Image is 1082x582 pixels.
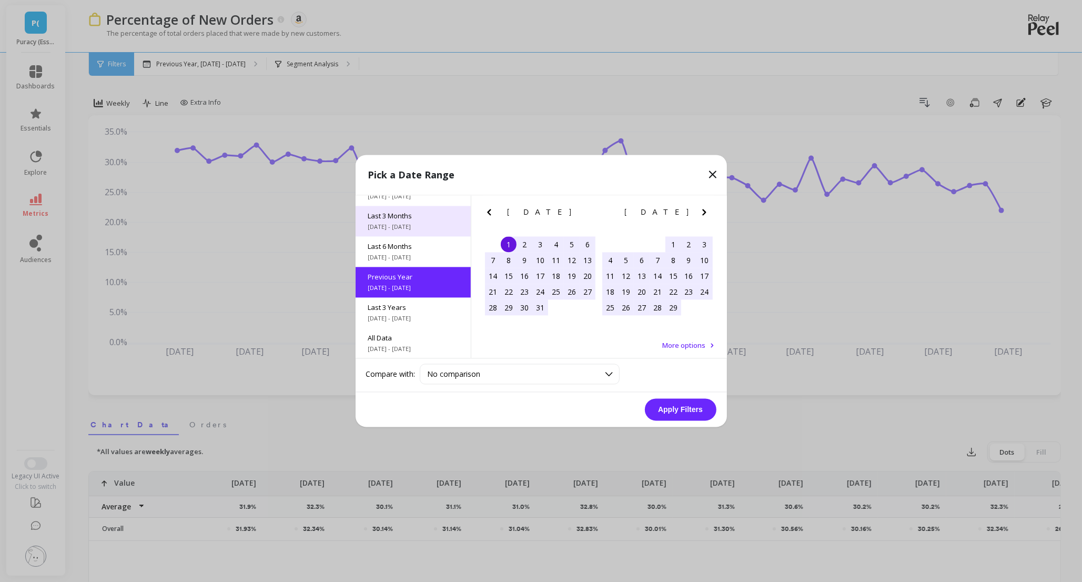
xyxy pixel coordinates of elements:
button: Next Month [698,206,715,223]
div: Choose Thursday, January 25th, 2024 [548,284,564,300]
div: Choose Monday, February 12th, 2024 [618,268,634,284]
span: [DATE] - [DATE] [368,254,458,262]
button: Next Month [581,206,598,223]
div: Choose Thursday, February 8th, 2024 [665,253,681,268]
div: Choose Wednesday, January 3rd, 2024 [532,237,548,253]
div: Choose Wednesday, February 14th, 2024 [650,268,665,284]
div: Choose Monday, January 22nd, 2024 [501,284,517,300]
div: Choose Saturday, February 10th, 2024 [697,253,713,268]
button: Previous Month [600,206,616,223]
div: Choose Monday, January 8th, 2024 [501,253,517,268]
div: Choose Saturday, February 24th, 2024 [697,284,713,300]
div: Choose Sunday, February 11th, 2024 [602,268,618,284]
span: More options [663,341,706,350]
div: Choose Friday, January 19th, 2024 [564,268,580,284]
span: Last 3 Months [368,212,458,221]
span: No comparison [428,369,481,379]
div: Choose Wednesday, February 7th, 2024 [650,253,665,268]
div: Choose Sunday, February 18th, 2024 [602,284,618,300]
span: [DATE] [624,208,690,217]
span: Previous Year [368,273,458,282]
div: Choose Monday, January 15th, 2024 [501,268,517,284]
div: Choose Thursday, January 11th, 2024 [548,253,564,268]
div: Choose Thursday, February 1st, 2024 [665,237,681,253]
span: [DATE] - [DATE] [368,315,458,323]
div: Choose Tuesday, January 9th, 2024 [517,253,532,268]
div: Choose Friday, January 12th, 2024 [564,253,580,268]
div: Choose Friday, February 16th, 2024 [681,268,697,284]
button: Apply Filters [645,399,716,421]
div: Choose Tuesday, February 13th, 2024 [634,268,650,284]
div: Choose Monday, January 29th, 2024 [501,300,517,316]
p: Pick a Date Range [368,168,455,183]
span: Last 6 Months [368,242,458,252]
div: Choose Tuesday, January 2nd, 2024 [517,237,532,253]
div: Choose Monday, January 1st, 2024 [501,237,517,253]
label: Compare with: [366,369,416,379]
div: Choose Sunday, January 7th, 2024 [485,253,501,268]
div: Choose Sunday, January 14th, 2024 [485,268,501,284]
span: [DATE] - [DATE] [368,284,458,293]
div: Choose Friday, January 5th, 2024 [564,237,580,253]
div: Choose Friday, January 26th, 2024 [564,284,580,300]
div: Choose Thursday, January 18th, 2024 [548,268,564,284]
span: Last 3 Years [368,303,458,313]
div: Choose Tuesday, February 20th, 2024 [634,284,650,300]
button: Previous Month [483,206,500,223]
div: Choose Friday, February 2nd, 2024 [681,237,697,253]
div: Choose Sunday, February 4th, 2024 [602,253,618,268]
div: Choose Sunday, January 21st, 2024 [485,284,501,300]
div: Choose Thursday, February 22nd, 2024 [665,284,681,300]
div: Choose Friday, February 9th, 2024 [681,253,697,268]
div: Choose Tuesday, February 27th, 2024 [634,300,650,316]
div: Choose Saturday, February 3rd, 2024 [697,237,713,253]
span: [DATE] - [DATE] [368,345,458,354]
div: Choose Thursday, January 4th, 2024 [548,237,564,253]
div: Choose Thursday, February 15th, 2024 [665,268,681,284]
div: Choose Wednesday, January 17th, 2024 [532,268,548,284]
div: Choose Tuesday, January 16th, 2024 [517,268,532,284]
div: Choose Saturday, January 13th, 2024 [580,253,595,268]
div: Choose Tuesday, February 6th, 2024 [634,253,650,268]
div: Choose Wednesday, January 10th, 2024 [532,253,548,268]
span: All Data [368,334,458,343]
div: Choose Wednesday, February 21st, 2024 [650,284,665,300]
div: Choose Monday, February 26th, 2024 [618,300,634,316]
div: Choose Tuesday, January 23rd, 2024 [517,284,532,300]
div: Choose Saturday, January 20th, 2024 [580,268,595,284]
span: [DATE] - [DATE] [368,223,458,232]
div: Choose Thursday, February 29th, 2024 [665,300,681,316]
div: Choose Wednesday, January 24th, 2024 [532,284,548,300]
div: Choose Monday, February 19th, 2024 [618,284,634,300]
div: Choose Friday, February 23rd, 2024 [681,284,697,300]
span: [DATE] [507,208,573,217]
span: [DATE] - [DATE] [368,193,458,201]
div: Choose Tuesday, January 30th, 2024 [517,300,532,316]
div: Choose Sunday, January 28th, 2024 [485,300,501,316]
div: Choose Monday, February 5th, 2024 [618,253,634,268]
div: month 2024-01 [485,237,595,316]
div: Choose Sunday, February 25th, 2024 [602,300,618,316]
div: Choose Saturday, January 6th, 2024 [580,237,595,253]
div: month 2024-02 [602,237,713,316]
div: Choose Wednesday, January 31st, 2024 [532,300,548,316]
div: Choose Wednesday, February 28th, 2024 [650,300,665,316]
div: Choose Saturday, February 17th, 2024 [697,268,713,284]
div: Choose Saturday, January 27th, 2024 [580,284,595,300]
